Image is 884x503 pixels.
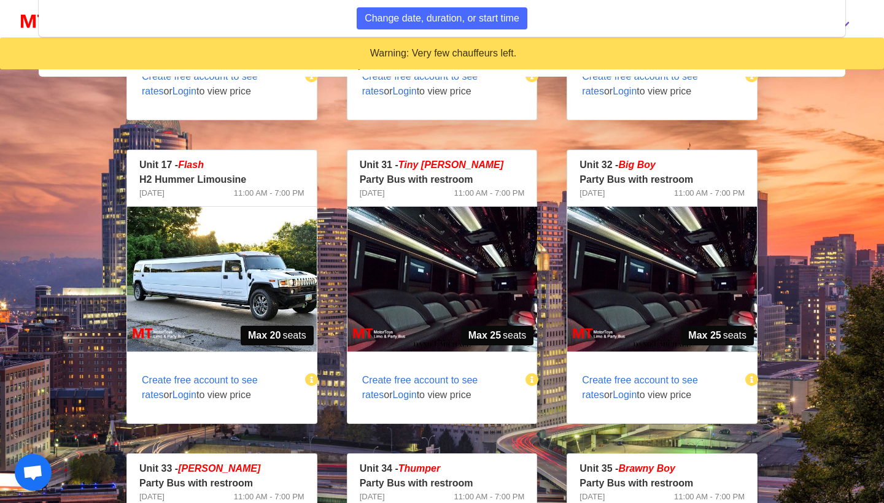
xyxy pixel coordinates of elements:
em: Flash [178,159,204,170]
span: Change date, duration, or start time [365,11,519,26]
span: or to view price [127,55,307,113]
span: Create free account to see rates [362,71,478,96]
span: [DATE] [360,187,385,199]
span: 11:00 AM - 7:00 PM [674,187,745,199]
span: Login [392,390,416,400]
span: Create free account to see rates [362,375,478,400]
span: Create free account to see rates [582,375,698,400]
span: Tiny [PERSON_NAME] [398,159,503,170]
span: 11:00 AM - 7:00 PM [454,187,524,199]
img: 31%2002.jpg [347,207,537,351]
span: or to view price [567,358,747,417]
span: Login [613,390,637,400]
span: 11:00 AM - 7:00 PM [234,491,304,503]
span: 11:00 AM - 7:00 PM [454,491,524,503]
span: [DATE] [360,491,385,503]
span: Create free account to see rates [142,71,258,96]
span: seats [681,326,754,345]
span: or to view price [347,358,527,417]
div: Warning: Very few chauffeurs left. [10,47,877,60]
p: Unit 34 - [360,461,525,476]
em: Brawny Boy [618,463,675,474]
p: Unit 32 - [580,158,745,172]
span: seats [461,326,534,345]
button: Change date, duration, or start time [357,7,527,29]
span: or to view price [127,358,307,417]
em: Big Boy [618,159,655,170]
p: Party Bus with restroom [360,476,525,491]
div: Open chat [15,454,52,491]
span: or to view price [567,55,747,113]
span: Login [173,390,196,400]
p: Party Bus with restroom [580,476,745,491]
img: 17%2001.jpg [127,207,317,351]
p: Unit 33 - [139,461,304,476]
strong: Max 25 [468,328,501,343]
span: or to view price [347,55,527,113]
strong: Max 20 [248,328,281,343]
span: Login [613,86,637,96]
span: [DATE] [580,187,605,199]
span: seats [241,326,314,345]
p: H2 Hummer Limousine [139,172,304,187]
span: 11:00 AM - 7:00 PM [234,187,304,199]
span: Login [173,86,196,96]
span: Create free account to see rates [582,71,698,96]
em: Thumper [398,463,440,474]
span: [DATE] [580,491,605,503]
p: Party Bus with restroom [580,172,745,187]
span: [DATE] [139,187,165,199]
span: Create free account to see rates [142,375,258,400]
p: Unit 17 - [139,158,304,172]
em: [PERSON_NAME] [178,463,260,474]
p: Party Bus with restroom [360,172,525,187]
p: Unit 31 - [360,158,525,172]
p: Party Bus with restroom [139,476,304,491]
strong: Max 25 [688,328,721,343]
span: [DATE] [139,491,165,503]
img: 32%2002.jpg [567,207,757,351]
span: 11:00 AM - 7:00 PM [674,491,745,503]
p: Unit 35 - [580,461,745,476]
img: MotorToys Logo [17,13,93,30]
span: Login [392,86,416,96]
